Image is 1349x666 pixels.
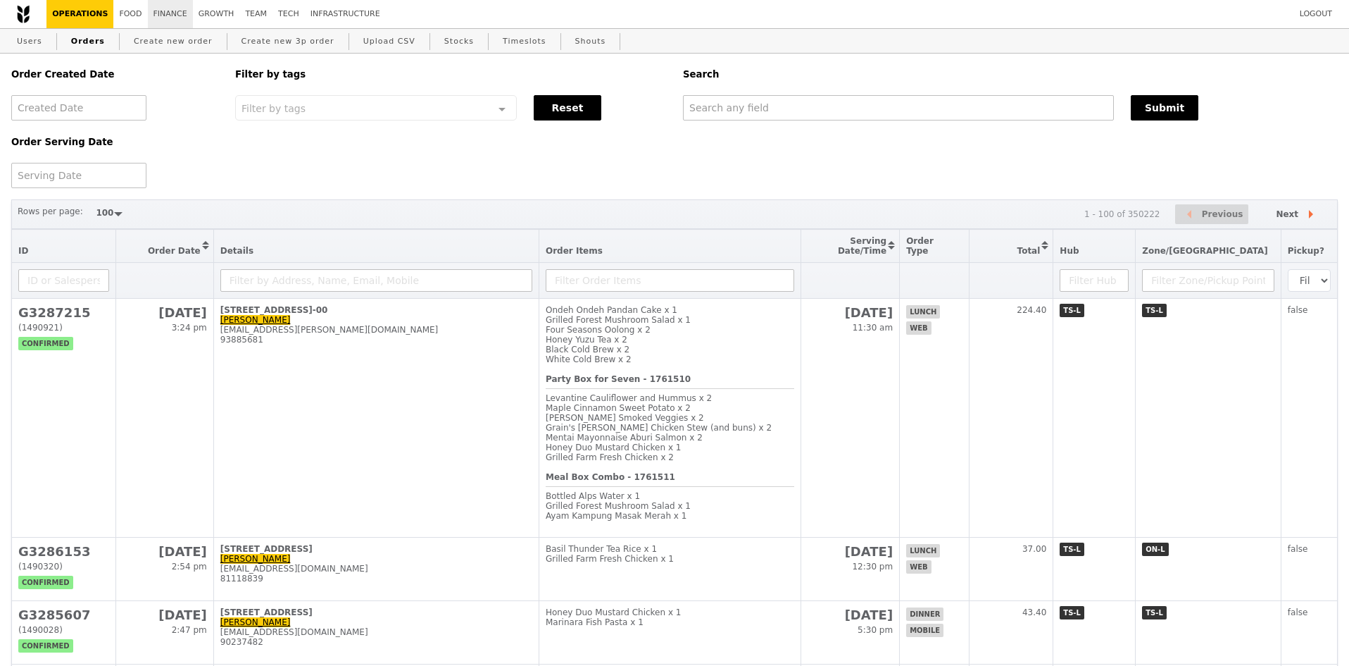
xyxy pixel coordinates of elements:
[220,305,532,315] div: [STREET_ADDRESS]-00
[1084,209,1160,219] div: 1 - 100 of 350222
[1264,204,1331,225] button: Next
[18,269,109,292] input: ID or Salesperson name
[906,305,940,319] span: lunch
[236,29,340,54] a: Create new 3p order
[546,269,794,292] input: Filter Order Items
[220,564,532,574] div: [EMAIL_ADDRESS][DOMAIN_NAME]
[18,544,109,559] h2: G3286153
[683,95,1114,121] input: Search any field
[808,544,893,559] h2: [DATE]
[546,325,794,335] div: Four Seasons Oolong x 2
[1202,206,1243,223] span: Previous
[18,323,109,333] div: (1490921)
[906,624,943,637] span: mobile
[172,323,207,333] span: 3:24 pm
[1288,246,1324,256] span: Pickup?
[1060,269,1129,292] input: Filter Hub
[1142,304,1167,317] span: TS-L
[220,246,253,256] span: Details
[906,544,940,557] span: lunch
[65,29,111,54] a: Orders
[220,325,532,335] div: [EMAIL_ADDRESS][PERSON_NAME][DOMAIN_NAME]
[1142,543,1168,556] span: ON-L
[1142,246,1268,256] span: Zone/[GEOGRAPHIC_DATA]
[11,163,146,188] input: Serving Date
[546,554,794,564] div: Grilled Farm Fresh Chicken x 1
[123,305,206,320] h2: [DATE]
[11,137,218,147] h5: Order Serving Date
[1131,95,1198,121] button: Submit
[241,101,306,114] span: Filter by tags
[546,617,794,627] div: Marinara Fish Pasta x 1
[546,305,794,315] div: Ondeh Ondeh Pandan Cake x 1
[235,69,666,80] h5: Filter by tags
[546,608,794,617] div: Honey Duo Mustard Chicken x 1
[497,29,551,54] a: Timeslots
[808,608,893,622] h2: [DATE]
[546,374,691,384] b: Party Box for Seven - 1761510
[546,433,703,443] span: Mentai Mayonnaise Aburi Salmon x 2
[906,608,943,621] span: dinner
[220,608,532,617] div: [STREET_ADDRESS]
[18,562,109,572] div: (1490320)
[546,544,794,554] div: Basil Thunder Tea Rice x 1
[1060,304,1084,317] span: TS-L
[546,335,794,345] div: Honey Yuzu Tea x 2
[123,608,206,622] h2: [DATE]
[11,29,48,54] a: Users
[172,562,207,572] span: 2:54 pm
[1276,206,1298,223] span: Next
[683,69,1338,80] h5: Search
[1022,608,1046,617] span: 43.40
[220,637,532,647] div: 90237482
[570,29,612,54] a: Shouts
[546,246,603,256] span: Order Items
[906,321,931,335] span: web
[220,617,291,627] a: [PERSON_NAME]
[808,305,893,320] h2: [DATE]
[123,544,206,559] h2: [DATE]
[18,639,73,653] span: confirmed
[18,337,73,350] span: confirmed
[220,335,532,345] div: 93885681
[1288,544,1308,554] span: false
[906,236,934,256] span: Order Type
[906,560,931,574] span: web
[546,423,772,433] span: Grain's [PERSON_NAME] Chicken Stew (and buns) x 2
[1288,608,1308,617] span: false
[220,627,532,637] div: [EMAIL_ADDRESS][DOMAIN_NAME]
[1060,543,1084,556] span: TS-L
[220,269,532,292] input: Filter by Address, Name, Email, Mobile
[1017,305,1046,315] span: 224.40
[546,345,794,354] div: Black Cold Brew x 2
[546,443,682,452] span: Honey Duo Mustard Chicken x 1
[17,5,30,23] img: Grain logo
[546,491,640,501] span: Bottled Alps Water x 1
[546,403,691,413] span: Maple Cinnamon Sweet Potato x 2
[546,354,794,364] div: White Cold Brew x 2
[220,544,532,554] div: [STREET_ADDRESS]
[11,69,218,80] h5: Order Created Date
[534,95,601,121] button: Reset
[220,574,532,584] div: 81118839
[18,608,109,622] h2: G3285607
[546,501,691,511] span: Grilled Forest Mushroom Salad x 1
[546,315,794,325] div: Grilled Forest Mushroom Salad x 1
[858,625,893,635] span: 5:30 pm
[1060,246,1079,256] span: Hub
[546,472,675,482] b: Meal Box Combo - 1761511
[546,452,674,462] span: Grilled Farm Fresh Chicken x 2
[852,562,893,572] span: 12:30 pm
[18,204,83,218] label: Rows per page:
[220,315,291,325] a: [PERSON_NAME]
[439,29,479,54] a: Stocks
[1060,606,1084,619] span: TS-L
[18,246,28,256] span: ID
[128,29,218,54] a: Create new order
[172,625,207,635] span: 2:47 pm
[18,305,109,320] h2: G3287215
[1022,544,1046,554] span: 37.00
[220,554,291,564] a: [PERSON_NAME]
[358,29,421,54] a: Upload CSV
[546,511,686,521] span: Ayam Kampung Masak Merah x 1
